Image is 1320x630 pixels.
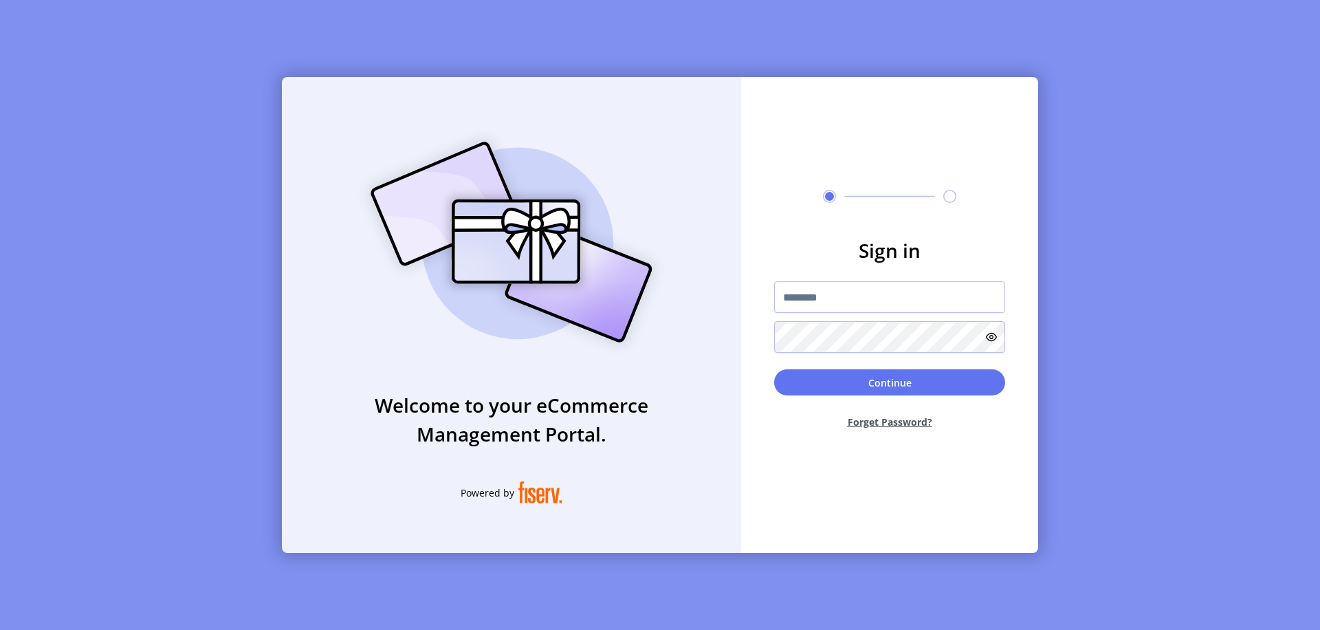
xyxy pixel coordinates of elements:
[282,391,741,448] h3: Welcome to your eCommerce Management Portal.
[774,404,1005,440] button: Forget Password?
[461,486,514,500] span: Powered by
[774,236,1005,265] h3: Sign in
[774,369,1005,395] button: Continue
[350,127,673,358] img: card_Illustration.svg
